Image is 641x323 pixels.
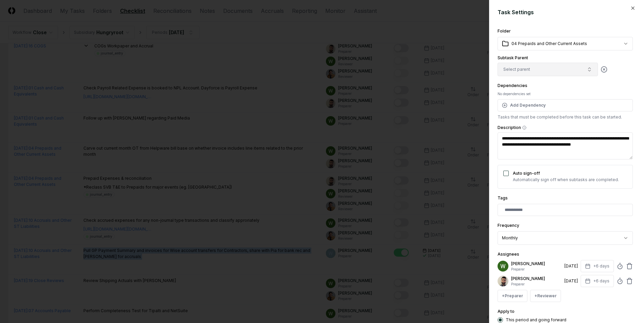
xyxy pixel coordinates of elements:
label: Folder [498,28,511,34]
label: Auto sign-off [513,171,540,176]
p: Tasks that must be completed before this task can be started. [498,114,633,120]
label: Subtask Parent [498,56,633,60]
img: ACg8ocIK_peNeqvot3Ahh9567LsVhi0q3GD2O_uFDzmfmpbAfkCWeQ=s96-c [498,261,508,272]
label: Apply to [498,309,514,314]
div: No dependencies set [498,91,633,96]
label: Description [498,126,633,130]
p: [PERSON_NAME] [511,276,562,282]
img: d09822cc-9b6d-4858-8d66-9570c114c672_214030b4-299a-48fd-ad93-fc7c7aef54c6.png [498,276,508,286]
label: Assignees [498,252,519,257]
span: Select parent [503,66,530,72]
label: This period and going forward [506,318,566,322]
div: [DATE] [564,263,578,269]
label: Tags [498,195,508,200]
label: Dependencies [498,83,527,88]
h2: Task Settings [498,8,633,16]
button: +6 days [581,260,614,272]
button: Add Dependency [498,99,633,111]
p: [PERSON_NAME] [511,261,562,267]
label: Frequency [498,223,519,228]
p: Preparer [511,282,562,287]
div: [DATE] [564,278,578,284]
p: Preparer [511,267,562,272]
button: +6 days [581,275,614,287]
p: Automatically sign off when subtasks are completed. [513,177,619,183]
button: Description [522,126,526,130]
button: +Reviewer [530,290,561,302]
button: +Preparer [498,290,527,302]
